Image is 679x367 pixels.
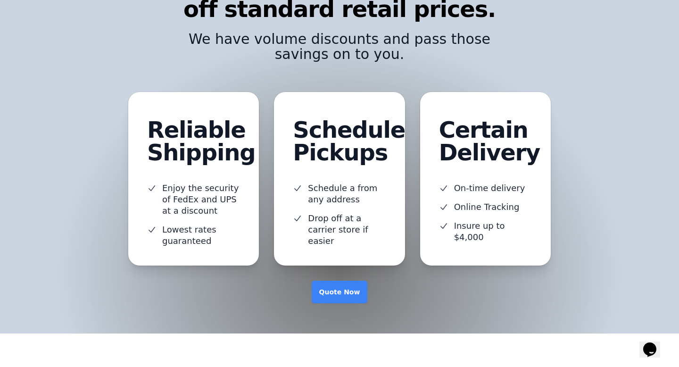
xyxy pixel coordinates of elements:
li: Insure up to $4,000 [439,220,532,243]
h3: Schedule Pickups [293,118,405,164]
li: On-time delivery [439,183,532,194]
li: Online Tracking [439,201,532,213]
li: Drop off at a carrier store if easier [293,213,386,247]
li: Schedule a from any address [293,183,386,205]
h3: Certain Delivery [439,118,540,164]
li: Lowest rates guaranteed [147,224,240,247]
h3: We have volume discounts and pass those savings on to you. [181,32,498,62]
h3: Reliable Shipping [147,118,255,164]
iframe: chat widget [639,329,670,358]
a: Quote Now [312,281,368,303]
li: Enjoy the security of FedEx and UPS at a discount [147,183,240,217]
